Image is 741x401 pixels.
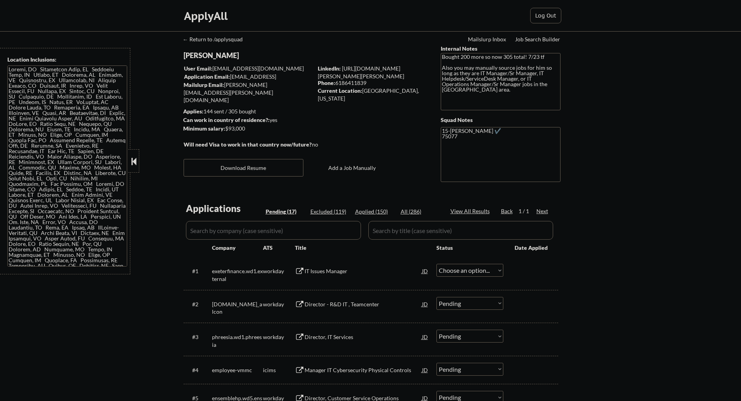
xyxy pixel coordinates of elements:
div: #4 [192,366,206,374]
strong: Phone: [318,79,335,86]
div: 144 sent / 305 bought [183,108,313,115]
div: Location Inclusions: [7,56,127,64]
div: exeterfinance.wd1.external [212,267,263,283]
div: Internal Notes [441,45,561,53]
strong: Will need Visa to work in that country now/future?: [184,141,313,148]
div: [PERSON_NAME][EMAIL_ADDRESS][PERSON_NAME][DOMAIN_NAME] [184,81,313,104]
div: #3 [192,333,206,341]
div: [GEOGRAPHIC_DATA], [US_STATE] [318,87,428,102]
div: no [312,141,334,148]
a: Mailslurp Inbox [468,36,507,44]
div: View All Results [450,207,492,215]
div: Mailslurp Inbox [468,37,507,42]
div: [PERSON_NAME] [184,51,343,60]
strong: User Email: [184,65,212,72]
div: employee-vmmc [212,366,263,374]
div: ApplyAll [184,9,230,23]
a: ← Return to /applysquad [183,36,250,44]
div: JD [421,330,429,344]
div: Back [501,207,513,215]
div: IT Issues Manager [305,267,422,275]
div: JD [421,363,429,377]
div: workday [263,267,295,275]
div: [EMAIL_ADDRESS][DOMAIN_NAME] [184,73,313,88]
div: Squad Notes [441,116,561,124]
button: Download Resume [184,159,303,177]
strong: Current Location: [318,87,362,94]
div: [EMAIL_ADDRESS][DOMAIN_NAME] [184,65,313,72]
div: Director - R&D IT , Teamcenter [305,300,422,308]
div: Manager IT Cybersecurity Physical Controls [305,366,422,374]
div: Job Search Builder [515,37,561,42]
div: phreesia.wd1.phreesia [212,333,263,348]
div: All (286) [401,208,440,216]
div: Pending (17) [266,208,305,216]
strong: Minimum salary: [183,125,225,132]
button: Log Out [530,8,561,23]
div: #2 [192,300,206,308]
div: #1 [192,267,206,275]
div: Excluded (119) [310,208,349,216]
div: 1 / 1 [519,207,536,215]
div: Next [536,207,549,215]
div: yes [183,116,310,124]
div: Director, IT Services [305,333,422,341]
strong: LinkedIn: [318,65,341,72]
div: workday [263,300,295,308]
strong: Application Email: [184,73,230,80]
div: Applied (150) [355,208,394,216]
div: JD [421,297,429,311]
div: Status [436,240,503,254]
div: Company [212,244,263,252]
a: Job Search Builder [515,36,561,44]
input: Search by title (case sensitive) [368,221,553,240]
strong: Mailslurp Email: [184,81,224,88]
div: icims [263,366,295,374]
strong: Applies: [183,108,203,115]
div: Applications [186,204,263,213]
input: Search by company (case sensitive) [186,221,361,240]
div: 6186411839 [318,79,428,87]
div: ← Return to /applysquad [183,37,250,42]
div: ATS [263,244,295,252]
div: workday [263,333,295,341]
div: Date Applied [515,244,549,252]
a: [URL][DOMAIN_NAME][PERSON_NAME][PERSON_NAME] [318,65,404,79]
div: Title [295,244,429,252]
div: [DOMAIN_NAME]_alcon [212,300,263,316]
div: $93,000 [183,125,313,132]
strong: Can work in country of residence?: [183,117,270,123]
div: JD [421,264,429,278]
button: Add a Job Manually [313,161,391,175]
